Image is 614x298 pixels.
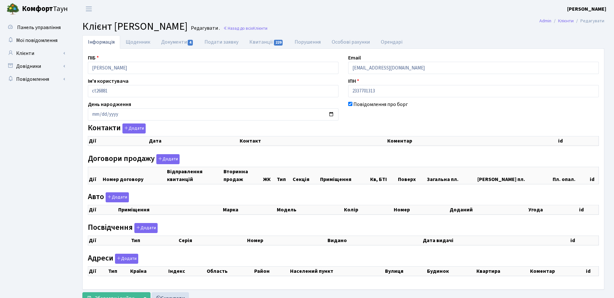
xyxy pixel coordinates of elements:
small: Редагувати . [190,25,220,31]
th: Модель [276,205,343,215]
th: Країна [130,266,167,276]
th: id [585,266,599,276]
button: Авто [106,192,129,202]
th: Коментар [387,136,557,146]
span: Клієнт [PERSON_NAME] [82,19,188,34]
th: Контакт [239,136,387,146]
th: Видано [327,236,422,245]
button: Контакти [122,123,146,133]
label: Договори продажу [88,154,180,164]
th: Відправлення квитанцій [166,167,223,184]
th: Дата [148,136,239,146]
a: Повідомлення [3,73,68,86]
th: Секція [292,167,320,184]
th: id [570,236,599,245]
a: Порушення [289,35,326,49]
label: ІПН [348,77,359,85]
th: Кв, БТІ [369,167,397,184]
a: Довідники [3,60,68,73]
a: Клієнти [558,17,574,24]
a: Клієнти [3,47,68,60]
th: Дії [88,136,148,146]
li: Редагувати [574,17,604,25]
th: Тип [130,236,178,245]
th: Індекс [168,266,206,276]
a: Мої повідомлення [3,34,68,47]
th: Район [254,266,289,276]
th: Марка [222,205,276,215]
th: Приміщення [319,167,369,184]
button: Посвідчення [134,223,158,233]
th: Серія [178,236,246,245]
button: Переключити навігацію [81,4,97,14]
th: id [589,167,599,184]
span: 229 [274,40,283,46]
label: Email [348,54,361,62]
th: Поверх [397,167,426,184]
th: Дії [88,236,130,245]
a: Квитанції [244,35,289,49]
th: Коментар [529,266,585,276]
a: Особові рахунки [326,35,375,49]
th: Область [206,266,254,276]
th: ЖК [262,167,276,184]
th: Дії [88,266,108,276]
th: Пл. опал. [552,167,589,184]
span: Клієнти [253,25,267,31]
th: Будинок [426,266,476,276]
label: Посвідчення [88,223,158,233]
a: Інформація [82,35,120,49]
label: Адреси [88,254,138,264]
th: Населений пункт [289,266,384,276]
label: ПІБ [88,54,99,62]
a: Додати [113,252,138,264]
label: Контакти [88,123,146,133]
th: Дата видачі [422,236,569,245]
button: Договори продажу [156,154,180,164]
th: Колір [343,205,393,215]
a: Додати [133,222,158,233]
span: 4 [188,40,193,46]
th: Номер [246,236,327,245]
th: Дії [88,167,102,184]
img: logo.png [6,3,19,16]
a: Додати [155,153,180,164]
th: Приміщення [118,205,222,215]
button: Адреси [115,254,138,264]
th: Тип [276,167,292,184]
th: Номер договору [102,167,166,184]
th: Тип [108,266,130,276]
nav: breadcrumb [530,14,614,28]
span: Таун [22,4,68,15]
label: Авто [88,192,129,202]
a: [PERSON_NAME] [567,5,606,13]
th: Вулиця [384,266,426,276]
th: Угода [528,205,578,215]
a: Admin [539,17,551,24]
span: Мої повідомлення [16,37,57,44]
th: Квартира [476,266,529,276]
a: Назад до всіхКлієнти [223,25,267,31]
th: id [557,136,598,146]
th: [PERSON_NAME] пл. [477,167,552,184]
span: Панель управління [17,24,61,31]
a: Додати [104,191,129,203]
label: День народження [88,101,131,108]
th: Вторинна продаж [223,167,262,184]
a: Подати заявку [199,35,244,49]
a: Документи [156,35,199,49]
a: Додати [121,122,146,134]
th: Номер [393,205,449,215]
a: Орендарі [375,35,408,49]
th: Дії [88,205,118,215]
label: Повідомлення про борг [353,101,408,108]
th: id [578,205,599,215]
th: Загальна пл. [426,167,477,184]
label: Ім'я користувача [88,77,129,85]
b: Комфорт [22,4,53,14]
a: Щоденник [120,35,156,49]
th: Доданий [449,205,528,215]
a: Панель управління [3,21,68,34]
